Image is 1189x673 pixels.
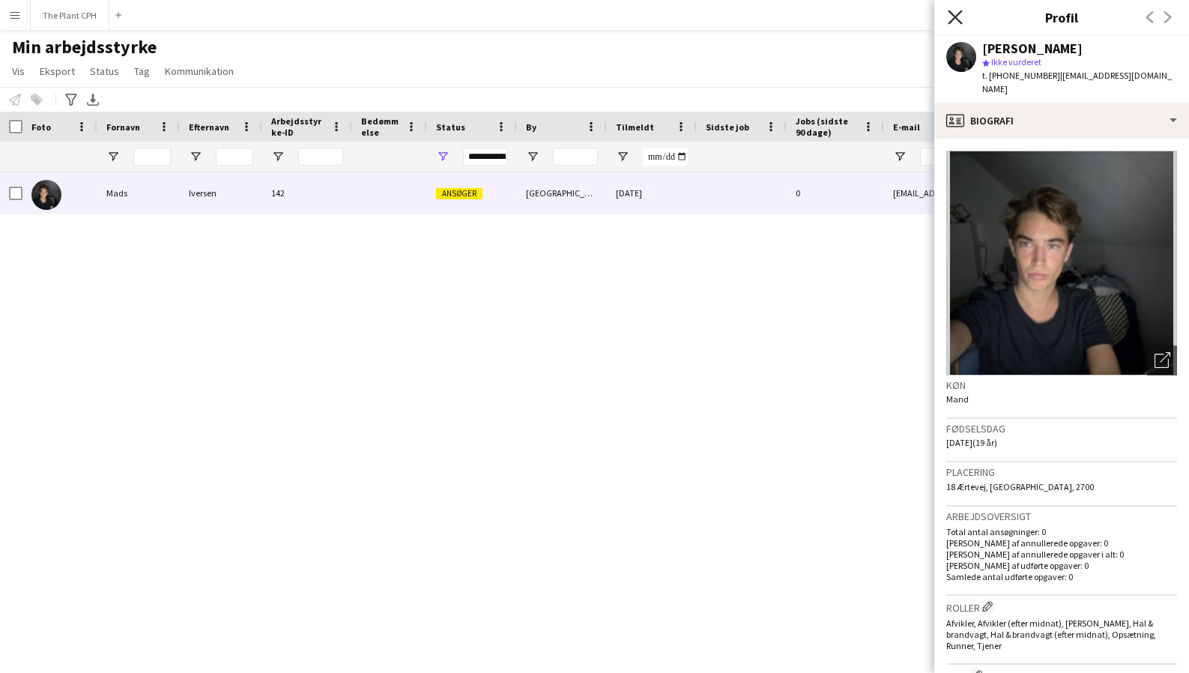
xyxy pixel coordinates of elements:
[946,378,1177,392] h3: Køn
[946,571,1177,582] p: Samlede antal udførte opgaver: 0
[128,61,156,81] a: Tag
[436,150,450,163] button: Åbn Filtermenu
[946,422,1177,435] h3: Fødselsdag
[893,121,920,133] span: E-mail
[946,526,1177,537] p: Total antal ansøgninger: 0
[893,150,907,163] button: Åbn Filtermenu
[607,172,697,214] div: [DATE]
[31,180,61,210] img: Mads Iversen
[982,42,1083,55] div: [PERSON_NAME]
[787,172,884,214] div: 0
[526,121,536,133] span: By
[946,549,1177,560] p: [PERSON_NAME] af annullerede opgaver i alt: 0
[946,465,1177,479] h3: Placering
[97,172,180,214] div: Mads
[84,91,102,109] app-action-btn: Eksporter XLSX
[616,121,654,133] span: Tilmeldt
[991,56,1041,67] span: Ikke vurderet
[946,599,1177,615] h3: Roller
[946,393,969,405] span: Mand
[12,36,157,58] span: Min arbejdsstyrke
[436,121,465,133] span: Status
[526,150,539,163] button: Åbn Filtermenu
[271,150,285,163] button: Åbn Filtermenu
[84,61,125,81] a: Status
[934,103,1189,139] div: Biografi
[946,437,997,448] span: [DATE] (19 år)
[106,150,120,163] button: Åbn Filtermenu
[982,70,1060,81] span: t. [PHONE_NUMBER]
[884,172,1184,214] div: [EMAIL_ADDRESS][DOMAIN_NAME]
[796,115,857,138] span: Jobs (sidste 90 dage)
[262,172,352,214] div: 142
[106,121,140,133] span: Fornavn
[946,481,1094,492] span: 18 Ærtevej, [GEOGRAPHIC_DATA], 2700
[934,7,1189,27] h3: Profil
[12,64,25,78] span: Vis
[31,121,51,133] span: Foto
[982,70,1172,94] span: | [EMAIL_ADDRESS][DOMAIN_NAME]
[946,560,1177,571] p: [PERSON_NAME] af udførte opgaver: 0
[133,148,171,166] input: Fornavn Filter Input
[6,61,31,81] a: Vis
[946,618,1156,651] span: Afvikler, Afvikler (efter midnat), [PERSON_NAME], Hal & brandvagt, Hal & brandvagt (efter midnat)...
[553,148,598,166] input: By Filter Input
[436,188,482,199] span: Ansøger
[946,151,1177,375] img: Mandskabs avatar eller foto
[643,148,688,166] input: Tilmeldt Filter Input
[298,148,343,166] input: Arbejdsstyrke-ID Filter Input
[189,121,229,133] span: Efternavn
[616,150,629,163] button: Åbn Filtermenu
[159,61,240,81] a: Kommunikation
[271,115,325,138] span: Arbejdsstyrke-ID
[180,172,262,214] div: Iversen
[920,148,1175,166] input: E-mail Filter Input
[517,172,607,214] div: [GEOGRAPHIC_DATA]
[31,1,109,30] button: The Plant CPH
[216,148,253,166] input: Efternavn Filter Input
[946,510,1177,523] h3: Arbejdsoversigt
[34,61,81,81] a: Eksport
[40,64,75,78] span: Eksport
[946,537,1177,549] p: [PERSON_NAME] af annullerede opgaver: 0
[134,64,150,78] span: Tag
[1147,345,1177,375] div: Åbn foto pop-in
[165,64,234,78] span: Kommunikation
[90,64,119,78] span: Status
[62,91,80,109] app-action-btn: Avancerede filtre
[361,115,400,138] span: Bedømmelse
[189,150,202,163] button: Åbn Filtermenu
[706,121,749,133] span: Sidste job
